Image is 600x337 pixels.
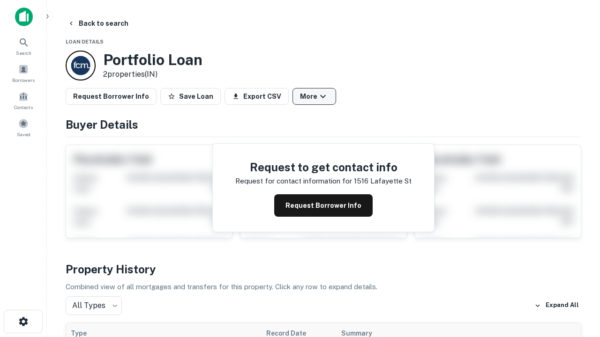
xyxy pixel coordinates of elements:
button: More [292,88,336,105]
span: Saved [17,131,30,138]
a: Contacts [3,88,44,113]
p: 1516 lafayette st [354,176,412,187]
button: Expand All [532,299,581,313]
p: Request for contact information for [235,176,352,187]
button: Export CSV [225,88,289,105]
span: Borrowers [12,76,35,84]
span: Contacts [14,103,33,111]
button: Save Loan [160,88,221,105]
a: Search [3,33,44,59]
button: Request Borrower Info [274,194,373,217]
h4: Request to get contact info [235,159,412,176]
iframe: Chat Widget [553,232,600,277]
div: All Types [66,296,122,315]
button: Back to search [64,15,132,32]
span: Search [16,49,31,57]
span: Loan Details [66,39,104,44]
p: Combined view of all mortgages and transfers for this property. Click any row to expand details. [66,281,581,293]
h4: Buyer Details [66,116,581,133]
a: Borrowers [3,60,44,86]
h4: Property History [66,261,581,278]
img: capitalize-icon.png [15,7,33,26]
a: Saved [3,115,44,140]
p: 2 properties (IN) [103,69,202,80]
button: Request Borrower Info [66,88,157,105]
h3: Portfolio Loan [103,51,202,69]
